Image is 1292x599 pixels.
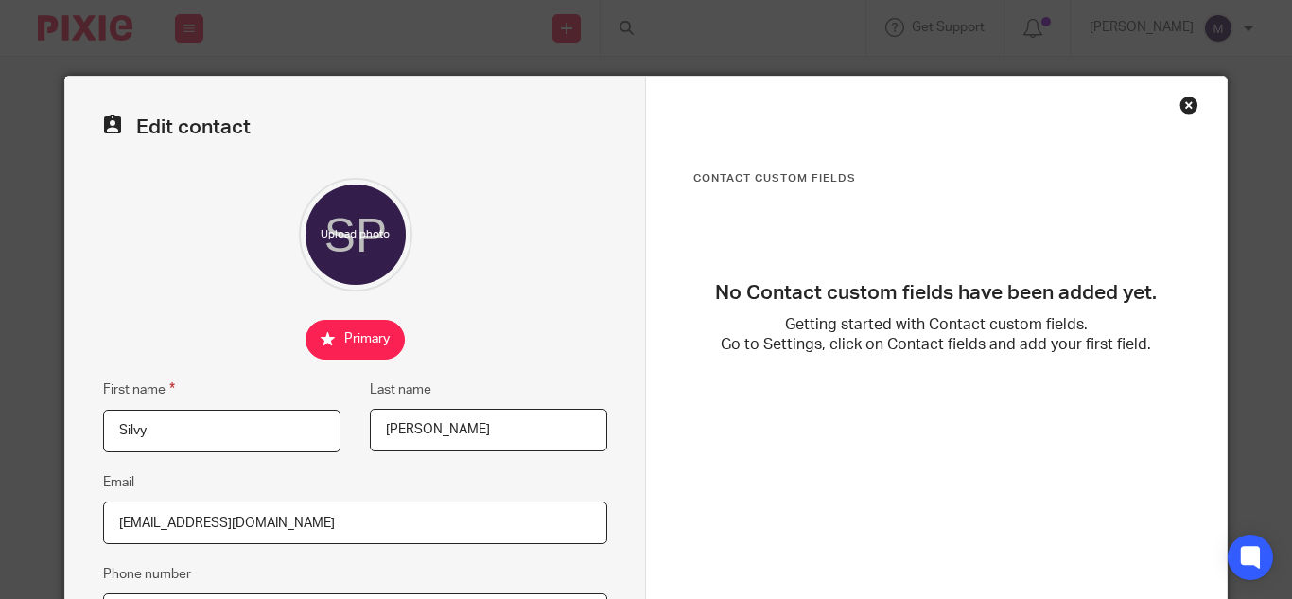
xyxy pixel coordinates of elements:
label: Email [103,473,134,492]
h3: Contact Custom fields [693,171,1179,186]
label: First name [103,379,175,400]
div: Close this dialog window [1179,96,1198,115]
p: Getting started with Contact custom fields. Go to Settings, click on Contact fields and add your ... [693,315,1179,356]
h3: No Contact custom fields have been added yet. [693,281,1179,306]
label: Phone number [103,565,191,584]
h2: Edit contact [103,115,607,140]
label: Last name [370,380,431,399]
